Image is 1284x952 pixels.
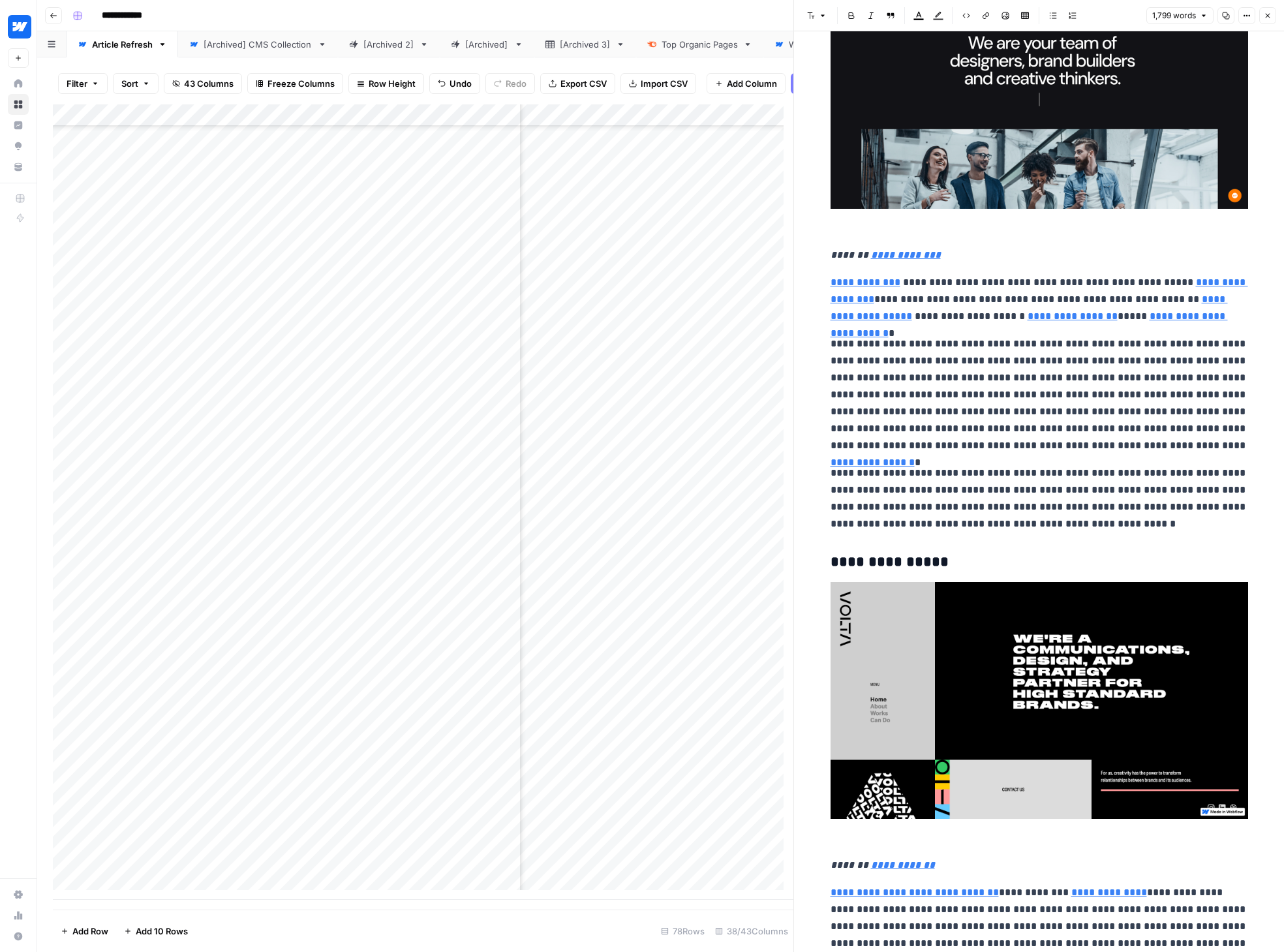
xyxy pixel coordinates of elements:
span: Export CSV [560,77,607,90]
a: WoW Blog Posts [763,31,880,57]
span: Redo [506,77,527,90]
button: Sort [113,73,159,94]
a: [Archived] CMS Collection [178,31,338,57]
a: Insights [8,115,29,136]
button: Undo [429,73,480,94]
button: 1,799 words [1146,7,1214,24]
a: Home [8,73,29,94]
div: 78 Rows [656,921,710,942]
a: [Archived 3] [534,31,636,57]
button: Workspace: Webflow [8,10,29,43]
span: Row Height [369,77,416,90]
img: Webflow Logo [8,15,31,38]
a: Your Data [8,157,29,177]
span: Add Column [727,77,777,90]
button: Freeze Columns [247,73,343,94]
span: 1,799 words [1152,10,1196,22]
div: [Archived] [465,38,509,51]
button: Add 10 Rows [116,921,196,942]
div: Top Organic Pages [662,38,738,51]
div: 38/43 Columns [710,921,793,942]
button: Export CSV [540,73,615,94]
a: Settings [8,884,29,905]
div: Article Refresh [92,38,153,51]
span: Sort [121,77,138,90]
span: 43 Columns [184,77,234,90]
button: Filter [58,73,108,94]
button: Help + Support [8,926,29,947]
a: Top Organic Pages [636,31,763,57]
div: [Archived 2] [363,38,414,51]
span: Import CSV [641,77,688,90]
button: Add Column [707,73,786,94]
span: Add 10 Rows [136,925,188,938]
span: Filter [67,77,87,90]
button: Add Row [53,921,116,942]
div: [Archived] CMS Collection [204,38,313,51]
span: Freeze Columns [267,77,335,90]
div: [Archived 3] [560,38,611,51]
span: Add Row [72,925,108,938]
a: [Archived 2] [338,31,440,57]
button: Redo [485,73,535,94]
a: [Archived] [440,31,534,57]
a: Opportunities [8,136,29,157]
button: Row Height [348,73,424,94]
button: Import CSV [620,73,696,94]
span: Undo [450,77,472,90]
a: Browse [8,94,29,115]
a: Article Refresh [67,31,178,57]
button: 43 Columns [164,73,242,94]
a: Usage [8,905,29,926]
